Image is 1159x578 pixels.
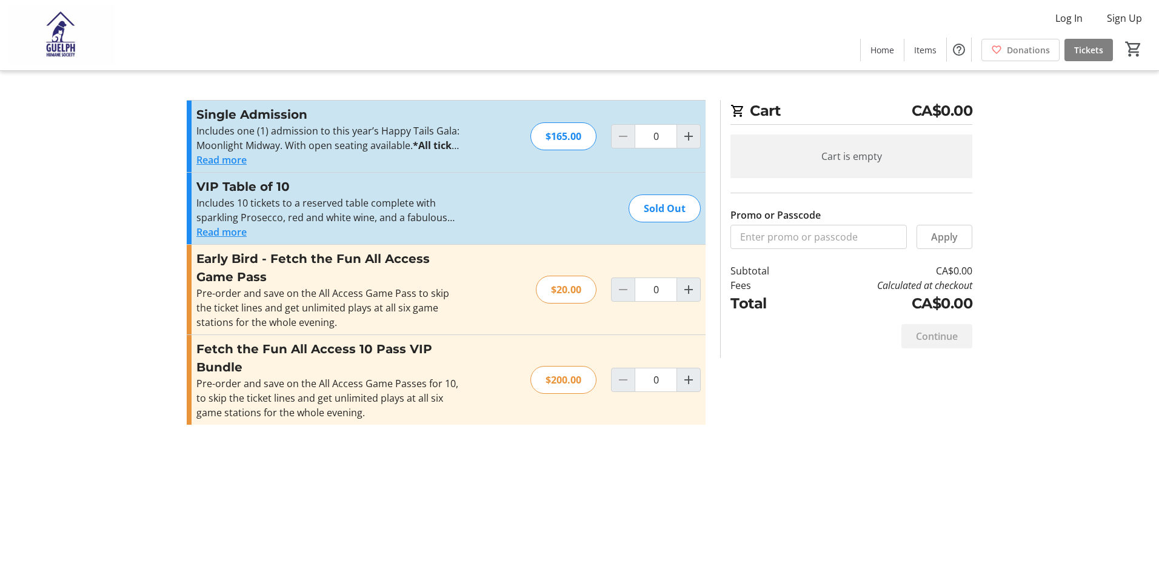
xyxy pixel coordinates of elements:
h3: VIP Table of 10 [196,178,461,196]
h2: Cart [730,100,972,125]
label: Promo or Passcode [730,208,821,222]
p: Includes 10 tickets to a reserved table complete with sparkling Prosecco, red and white wine, and... [196,196,461,225]
div: $20.00 [536,276,596,304]
div: Cart is empty [730,135,972,178]
p: Includes one (1) admission to this year’s Happy Tails Gala: Moonlight Midway. With open seating a... [196,124,461,153]
button: Help [947,38,971,62]
td: CA$0.00 [801,293,972,314]
span: Tickets [1074,44,1103,56]
button: Cart [1123,38,1144,60]
h3: Fetch the Fun All Access 10 Pass VIP Bundle [196,340,461,376]
button: Increment by one [677,278,700,301]
span: Log In [1055,11,1083,25]
button: Increment by one [677,125,700,148]
div: Pre-order and save on the All Access Game Pass to skip the ticket lines and get unlimited plays a... [196,286,461,330]
input: Single Admission Quantity [635,124,677,148]
span: Items [914,44,937,56]
td: Total [730,293,801,314]
a: Tickets [1064,39,1113,61]
input: Enter promo or passcode [730,225,907,249]
div: Sold Out [629,194,701,222]
input: Early Bird - Fetch the Fun All Access Game Pass Quantity [635,277,677,302]
a: Home [861,39,904,61]
h3: Single Admission [196,105,461,124]
button: Apply [917,225,972,249]
h3: Early Bird - Fetch the Fun All Access Game Pass [196,250,461,286]
button: Log In [1046,8,1092,28]
td: Subtotal [730,264,801,278]
button: Read more [196,153,247,167]
img: Guelph Humane Society 's Logo [7,5,115,65]
button: Increment by one [677,368,700,391]
span: Donations [1007,44,1050,56]
div: $165.00 [530,122,596,150]
div: $200.00 [530,366,596,394]
span: Apply [931,230,958,244]
button: Read more [196,225,247,239]
span: Sign Up [1107,11,1142,25]
div: Pre-order and save on the All Access Game Passes for 10, to skip the ticket lines and get unlimit... [196,376,461,420]
a: Items [904,39,946,61]
a: Donations [981,39,1060,61]
span: CA$0.00 [912,100,973,122]
button: Sign Up [1097,8,1152,28]
td: Fees [730,278,801,293]
td: Calculated at checkout [801,278,972,293]
td: CA$0.00 [801,264,972,278]
span: Home [870,44,894,56]
input: Fetch the Fun All Access 10 Pass VIP Bundle Quantity [635,368,677,392]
